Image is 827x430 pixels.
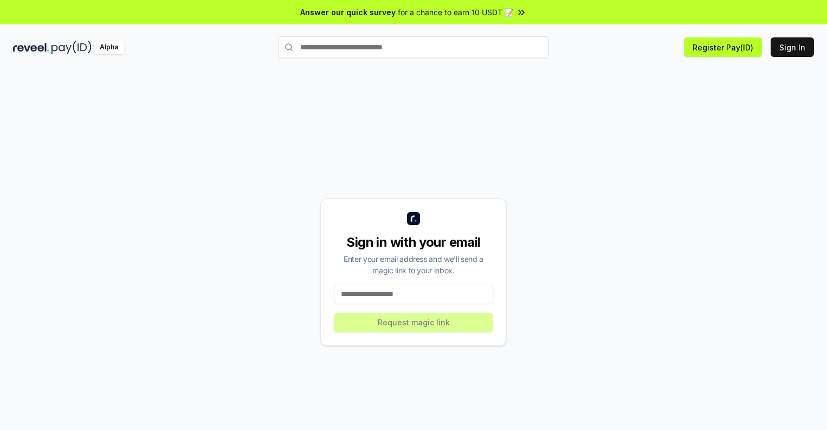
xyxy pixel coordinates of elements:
div: Enter your email address and we’ll send a magic link to your inbox. [334,253,493,276]
div: Sign in with your email [334,234,493,251]
button: Register Pay(ID) [684,37,762,57]
img: logo_small [407,212,420,225]
img: pay_id [51,41,92,54]
span: Answer our quick survey [300,7,396,18]
img: reveel_dark [13,41,49,54]
span: for a chance to earn 10 USDT 📝 [398,7,514,18]
button: Sign In [771,37,814,57]
div: Alpha [94,41,124,54]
